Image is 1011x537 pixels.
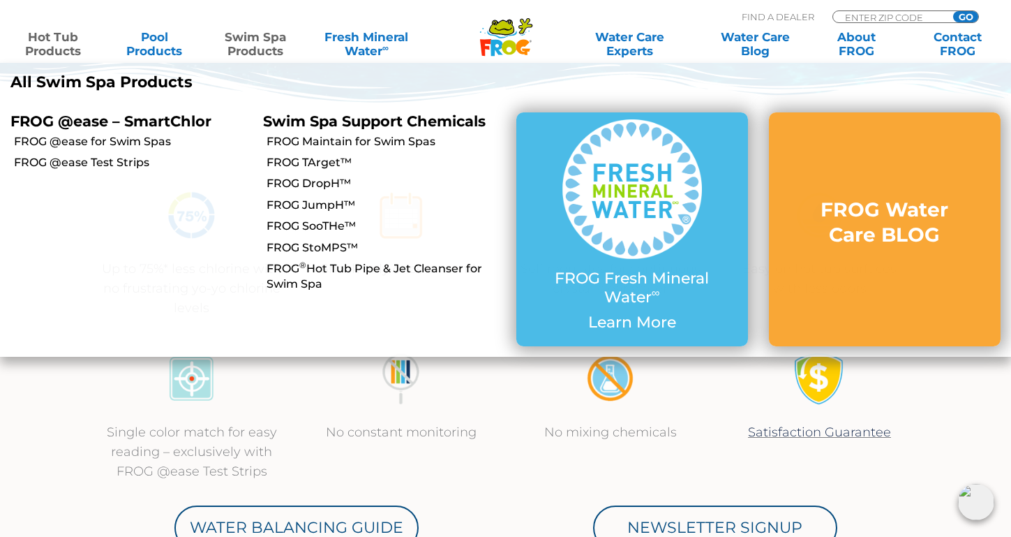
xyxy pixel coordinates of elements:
a: PoolProducts [115,30,194,58]
p: Find A Dealer [742,10,814,23]
a: FROG JumpH™ [267,198,505,213]
img: no-mixing1 [584,353,636,405]
img: no-constant-monitoring1 [375,353,427,405]
a: Hot TubProducts [14,30,93,58]
a: FROG @ease Test Strips [14,155,253,170]
a: FROG DropH™ [267,176,505,191]
h3: FROG Water Care BLOG [797,197,973,248]
a: Fresh MineralWater∞ [317,30,416,58]
a: FROG SooTHe™ [267,219,505,234]
a: AboutFROG [817,30,896,58]
a: FROG StoMPS™ [267,240,505,256]
a: FROG®Hot Tub Pipe & Jet Cleanser for Swim Spa [267,261,505,293]
a: Water CareExperts [566,30,694,58]
img: Satisfaction Guarantee Icon [793,353,846,405]
p: FROG @ease – SmartChlor [10,112,242,130]
a: Swim SpaProducts [216,30,295,58]
a: FROG TArget™ [267,155,505,170]
p: Single color match for easy reading – exclusively with FROG @ease Test Strips [101,422,283,481]
a: FROG Maintain for Swim Spas [267,134,505,149]
img: openIcon [958,484,994,520]
sup: ∞ [382,43,389,53]
a: ContactFROG [918,30,997,58]
a: Swim Spa Support Chemicals [263,112,486,130]
a: FROG @ease for Swim Spas [14,134,253,149]
a: Water CareBlog [716,30,795,58]
p: Learn More [544,314,720,332]
sup: ® [299,260,306,270]
sup: ∞ [652,286,660,300]
input: Zip Code Form [844,11,938,23]
a: Satisfaction Guarantee [748,425,891,440]
p: No constant monitoring [310,422,492,442]
a: FROG Fresh Mineral Water∞ Learn More [544,119,720,339]
p: FROG Fresh Mineral Water [544,270,720,307]
a: FROG Water Care BLOG [797,197,973,262]
p: No mixing chemicals [520,422,701,442]
img: icon-atease-color-match [165,353,218,405]
input: GO [953,11,978,22]
a: All Swim Spa Products [10,73,495,91]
